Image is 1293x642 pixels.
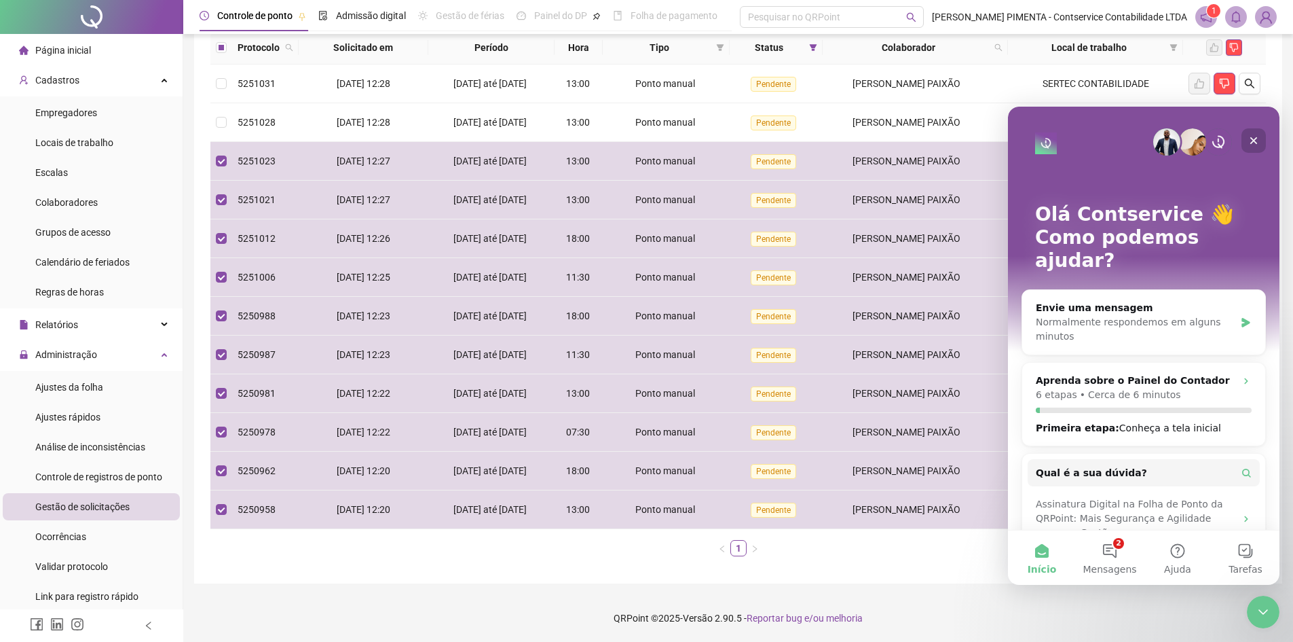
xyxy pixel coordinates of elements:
[19,350,29,359] span: lock
[852,427,960,438] span: [PERSON_NAME] PAIXÃO
[635,156,695,166] span: Ponto manual
[809,43,817,52] span: filter
[635,427,695,438] span: Ponto manual
[718,545,726,553] span: left
[453,78,527,89] span: [DATE] até [DATE]
[453,388,527,399] span: [DATE] até [DATE]
[1244,78,1255,89] span: search
[593,12,601,20] span: pushpin
[1247,596,1279,628] iframe: Intercom live chat
[35,349,97,360] span: Administração
[35,197,98,208] span: Colaboradores
[1207,4,1220,18] sup: 1
[635,310,695,321] span: Ponto manual
[238,156,276,166] span: 5251023
[285,43,293,52] span: search
[19,46,29,55] span: home
[453,233,527,244] span: [DATE] até [DATE]
[566,117,590,128] span: 13:00
[337,465,390,476] span: [DATE] 12:20
[453,310,527,321] span: [DATE] até [DATE]
[35,531,86,542] span: Ocorrências
[992,37,1005,58] span: search
[1008,103,1183,142] td: SERTEC CONTABILIDADE
[337,156,390,166] span: [DATE] 12:27
[35,257,130,268] span: Calendário de feriados
[566,156,590,166] span: 13:00
[35,137,113,148] span: Locais de trabalho
[566,504,590,515] span: 13:00
[35,75,79,86] span: Cadastros
[932,10,1187,24] span: [PERSON_NAME] PIMENTA - Contservice Contabilidade LTDA
[635,504,695,515] span: Ponto manual
[1219,78,1230,89] span: dislike
[35,412,100,423] span: Ajustes rápidos
[35,287,104,298] span: Regras de horas
[238,504,276,515] span: 5250958
[613,11,622,20] span: book
[635,465,695,476] span: Ponto manual
[731,541,746,556] a: 1
[35,591,138,602] span: Link para registro rápido
[735,40,804,55] span: Status
[298,12,306,20] span: pushpin
[453,272,527,283] span: [DATE] até [DATE]
[635,272,695,283] span: Ponto manual
[35,319,78,330] span: Relatórios
[751,77,796,92] span: Pendente
[337,310,390,321] span: [DATE] 12:23
[852,465,960,476] span: [PERSON_NAME] PAIXÃO
[635,78,695,89] span: Ponto manual
[517,11,526,20] span: dashboard
[566,349,590,360] span: 11:30
[30,618,43,631] span: facebook
[50,618,64,631] span: linkedin
[747,540,763,556] button: right
[35,442,145,452] span: Análise de inconsistências
[555,31,603,65] th: Hora
[337,427,390,438] span: [DATE] 12:22
[453,427,527,438] span: [DATE] até [DATE]
[751,270,796,285] span: Pendente
[35,561,108,572] span: Validar protocolo
[238,40,280,55] span: Protocolo
[318,11,328,20] span: file-done
[1008,107,1279,585] iframe: Intercom live chat
[453,194,527,205] span: [DATE] até [DATE]
[1013,40,1164,55] span: Local de trabalho
[35,45,91,56] span: Página inicial
[852,272,960,283] span: [PERSON_NAME] PAIXÃO
[299,31,428,65] th: Solicitado em
[35,227,111,238] span: Grupos de acesso
[238,233,276,244] span: 5251012
[852,388,960,399] span: [PERSON_NAME] PAIXÃO
[716,43,724,52] span: filter
[751,232,796,247] span: Pendente
[534,10,587,21] span: Painel do DP
[751,545,759,553] span: right
[35,167,68,178] span: Escalas
[635,117,695,128] span: Ponto manual
[200,11,209,20] span: clock-circle
[453,465,527,476] span: [DATE] até [DATE]
[1169,43,1178,52] span: filter
[747,540,763,556] li: Próxima página
[751,348,796,363] span: Pendente
[566,78,590,89] span: 13:00
[751,154,796,169] span: Pendente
